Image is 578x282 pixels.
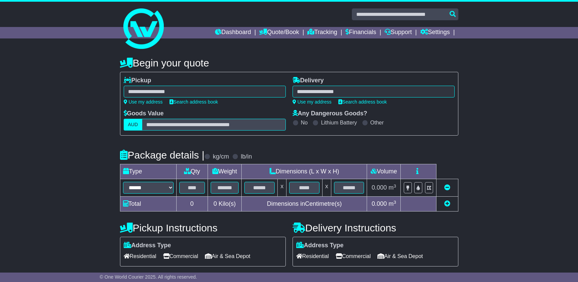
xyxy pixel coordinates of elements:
[208,164,242,179] td: Weight
[389,184,396,191] span: m
[420,27,450,38] a: Settings
[293,99,332,105] a: Use my address
[394,200,396,205] sup: 3
[372,184,387,191] span: 0.000
[293,110,367,117] label: Any Dangerous Goods?
[124,110,164,117] label: Goods Value
[120,57,458,68] h4: Begin your quote
[444,184,450,191] a: Remove this item
[124,99,163,105] a: Use my address
[241,153,252,161] label: lb/in
[124,251,156,261] span: Residential
[444,200,450,207] a: Add new item
[278,179,286,197] td: x
[389,200,396,207] span: m
[301,119,308,126] label: No
[296,251,329,261] span: Residential
[259,27,299,38] a: Quote/Book
[170,99,218,105] a: Search address book
[208,197,242,211] td: Kilo(s)
[120,197,176,211] td: Total
[385,27,412,38] a: Support
[242,164,367,179] td: Dimensions (L x W x H)
[205,251,250,261] span: Air & Sea Depot
[120,149,205,161] h4: Package details |
[372,200,387,207] span: 0.000
[120,164,176,179] td: Type
[213,153,229,161] label: kg/cm
[338,99,387,105] a: Search address book
[394,184,396,189] sup: 3
[124,242,171,249] label: Address Type
[377,251,423,261] span: Air & Sea Depot
[345,27,376,38] a: Financials
[322,179,331,197] td: x
[296,242,344,249] label: Address Type
[242,197,367,211] td: Dimensions in Centimetre(s)
[120,222,286,233] h4: Pickup Instructions
[124,119,143,131] label: AUD
[293,222,458,233] h4: Delivery Instructions
[176,197,208,211] td: 0
[293,77,324,84] label: Delivery
[124,77,151,84] label: Pickup
[163,251,198,261] span: Commercial
[176,164,208,179] td: Qty
[321,119,357,126] label: Lithium Battery
[307,27,337,38] a: Tracking
[336,251,371,261] span: Commercial
[213,200,217,207] span: 0
[370,119,384,126] label: Other
[367,164,401,179] td: Volume
[215,27,251,38] a: Dashboard
[100,274,197,280] span: © One World Courier 2025. All rights reserved.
